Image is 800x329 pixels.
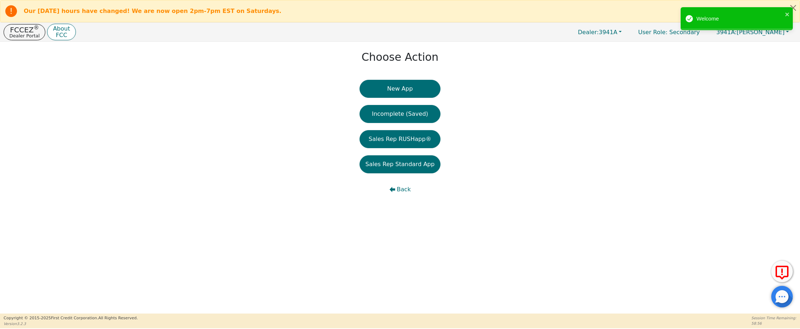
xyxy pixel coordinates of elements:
[9,26,40,33] p: FCCEZ
[360,80,440,98] button: New App
[360,130,440,148] button: Sales Rep RUSHapp®
[631,25,707,39] p: Secondary
[716,29,785,36] span: [PERSON_NAME]
[787,0,800,15] button: Close alert
[631,25,707,39] a: User Role: Secondary
[360,155,440,173] button: Sales Rep Standard App
[771,261,793,282] button: Report Error to FCC
[716,29,737,36] span: 3941A:
[360,105,440,123] button: Incomplete (Saved)
[34,24,39,31] sup: ®
[4,321,138,326] p: Version 3.2.3
[696,15,783,23] div: Welcome
[98,316,138,320] span: All Rights Reserved.
[4,24,45,40] button: FCCEZ®Dealer Portal
[47,24,76,41] button: AboutFCC
[9,33,40,38] p: Dealer Portal
[578,29,617,36] span: 3941A
[751,321,796,326] p: 58:56
[785,10,790,18] button: close
[24,8,282,14] b: Our [DATE] hours have changed! We are now open 2pm-7pm EST on Saturdays.
[638,29,667,36] span: User Role :
[751,315,796,321] p: Session Time Remaining:
[53,32,70,38] p: FCC
[397,185,411,194] span: Back
[361,51,438,64] h1: Choose Action
[53,26,70,32] p: About
[360,181,440,198] button: Back
[578,29,599,36] span: Dealer:
[4,315,138,321] p: Copyright © 2015- 2025 First Credit Corporation.
[570,27,629,38] button: Dealer:3941A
